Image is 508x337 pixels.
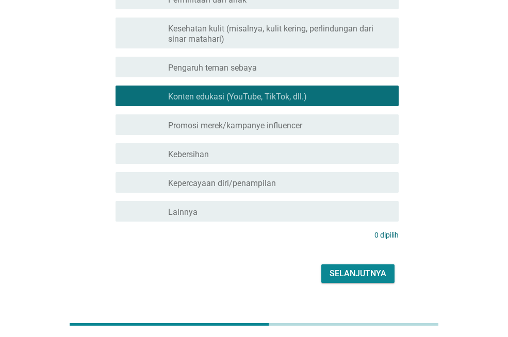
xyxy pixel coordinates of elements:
font: Lainnya [168,207,198,217]
font: Kesehatan kulit (misalnya, kulit kering, perlindungan dari sinar matahari) [168,24,373,44]
font: memeriksa [124,61,235,73]
font: Konten edukasi (YouTube, TikTok, dll.) [168,92,307,102]
font: 0 dipilih [374,231,399,239]
font: Kepercayaan diri/penampilan [168,178,276,188]
font: memeriksa [124,147,235,160]
font: memeriksa [124,90,235,102]
font: memeriksa [124,27,235,39]
font: memeriksa [124,119,235,131]
font: Kebersihan [168,149,209,159]
font: Promosi merek/kampanye influencer [168,121,302,130]
font: Selanjutnya [330,268,386,278]
font: Pengaruh teman sebaya [168,63,257,73]
font: memeriksa [124,176,235,189]
font: memeriksa [124,205,235,217]
button: Selanjutnya [321,264,395,283]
